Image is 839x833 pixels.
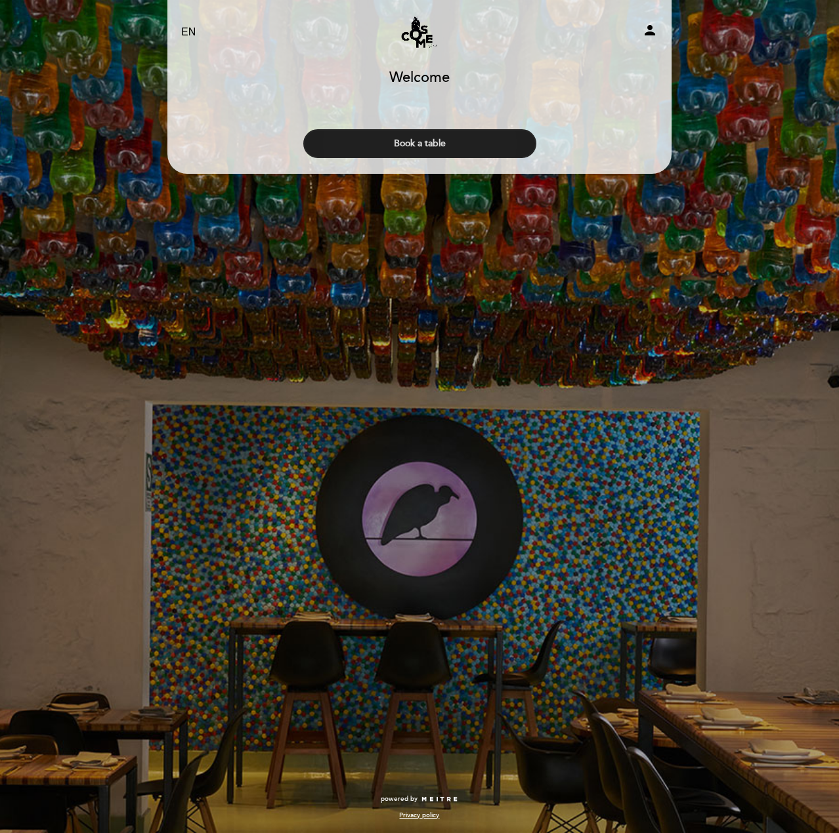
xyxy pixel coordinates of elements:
a: Privacy policy [399,811,439,820]
button: Book a table [303,129,536,158]
button: person [642,22,658,43]
span: powered by [381,794,418,803]
img: MEITRE [421,796,458,803]
a: powered by [381,794,458,803]
i: person [642,22,658,38]
h1: Welcome [389,70,450,86]
a: [PERSON_NAME] Restaurante y Bar [337,14,502,51]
